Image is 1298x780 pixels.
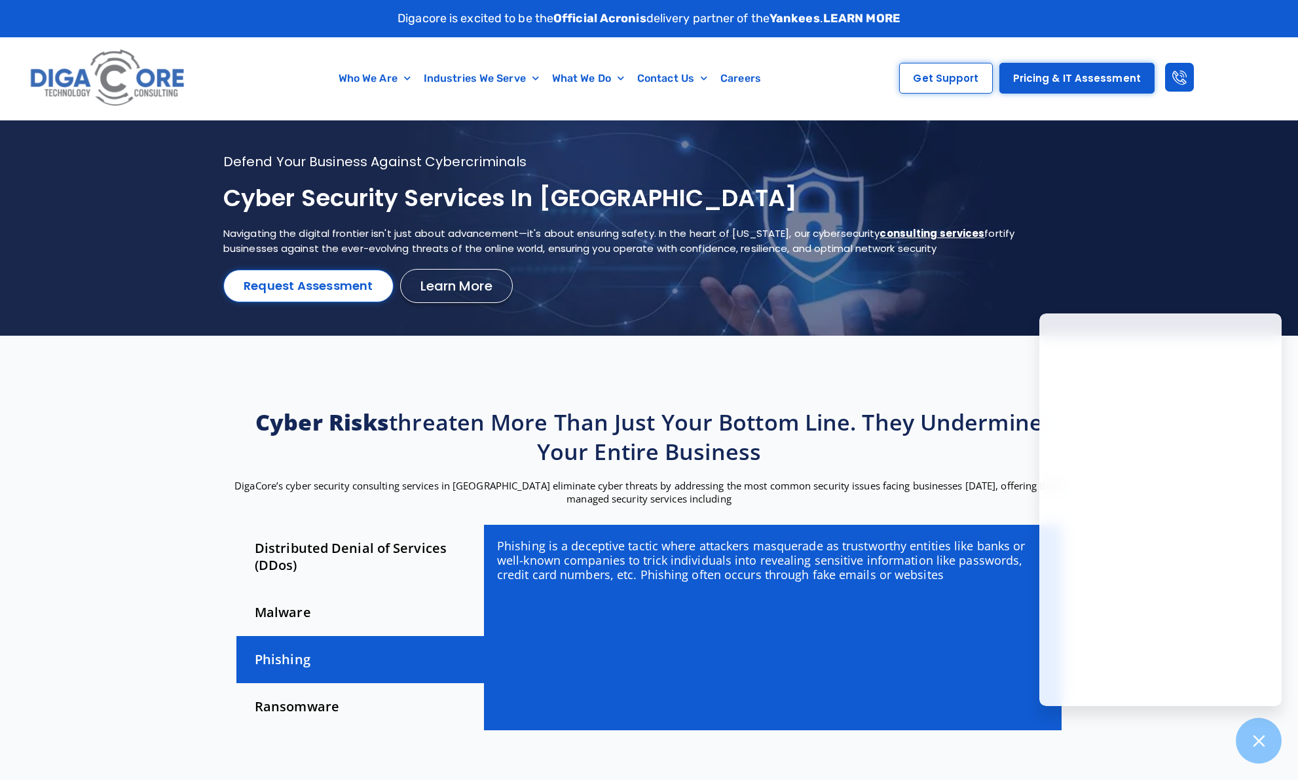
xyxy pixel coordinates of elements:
[1013,73,1141,83] span: Pricing & IT Assessment
[236,636,484,683] div: Phishing
[553,11,646,26] strong: Official Acronis
[255,407,389,437] strong: Cyber risks
[26,44,190,113] img: Digacore logo 1
[223,226,1042,256] p: Navigating the digital frontier isn't just about advancement—it's about ensuring safety. In the h...
[332,63,417,94] a: Who We Are
[999,63,1155,94] a: Pricing & IT Assessment
[1039,313,1282,706] iframe: Chatgenie Messenger
[236,683,484,730] div: Ransomware
[398,10,900,27] p: Digacore is excited to be the delivery partner of the .
[230,479,1068,505] p: DigaCore’s cyber security consulting services in [GEOGRAPHIC_DATA] eliminate cyber threats by add...
[899,63,992,94] a: Get Support
[223,153,1042,170] h2: Defend your business against cybercriminals
[546,63,631,94] a: What We Do
[223,183,1042,214] h1: Cyber Security services in [GEOGRAPHIC_DATA]
[417,63,546,94] a: Industries We Serve
[497,539,1048,582] p: Phishing is a deceptive tactic where attackers masquerade as trustworthy entities like banks or w...
[236,589,484,636] div: Malware
[223,270,394,302] a: Request Assessment
[714,63,768,94] a: Careers
[880,226,984,240] a: consulting services
[420,279,492,292] span: Learn More
[823,11,900,26] a: LEARN MORE
[400,269,513,303] a: Learn More
[631,63,714,94] a: Contact Us
[913,73,978,83] span: Get Support
[230,408,1068,465] h2: threaten more than just your bottom line. They undermine your entire business
[236,525,484,589] div: Distributed Denial of Services (DDos)
[255,63,845,94] nav: Menu
[770,11,820,26] strong: Yankees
